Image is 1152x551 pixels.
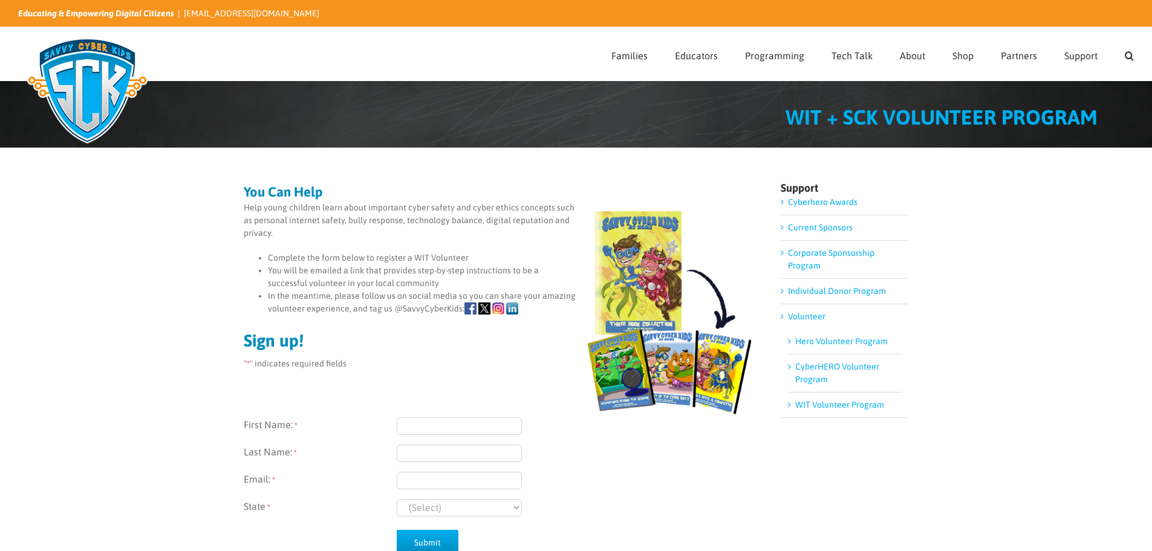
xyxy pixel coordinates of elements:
a: CyberHERO Volunteer Program [795,362,879,384]
span: Programming [745,51,804,60]
h4: Support [781,183,908,194]
a: Volunteer [788,311,825,321]
label: State [244,499,397,517]
a: Support [1064,27,1098,80]
img: Savvy Cyber Kids Logo [18,30,157,151]
a: Educators [675,27,718,80]
a: [EMAIL_ADDRESS][DOMAIN_NAME] [184,8,319,18]
img: icons-Instagram.png [492,302,504,315]
a: WIT Volunteer Program [795,400,884,409]
a: Tech Talk [831,27,873,80]
nav: Main Menu [611,27,1134,80]
a: Families [611,27,648,80]
span: Tech Talk [831,51,873,60]
a: Partners [1001,27,1037,80]
span: Support [1064,51,1098,60]
p: " " indicates required fields [244,357,755,370]
img: icons-X.png [478,302,490,315]
i: Educating & Empowering Digital Citizens [18,8,174,18]
p: Help young children learn about important cyber safety and cyber ethics concepts such as personal... [244,201,755,240]
li: Complete the form below to register a WIT Volunteer [268,252,755,264]
a: Programming [745,27,804,80]
a: About [900,27,925,80]
label: First Name: [244,417,397,435]
span: About [900,51,925,60]
span: WIT + SCK VOLUNTEER PROGRAM [786,105,1098,129]
span: Partners [1001,51,1037,60]
a: Individual Donor Program [788,286,886,296]
a: Shop [952,27,974,80]
img: icons-linkedin.png [506,302,518,315]
a: Cyberhero Awards [788,197,857,207]
li: In the meantime, please follow us on social media so you can share your amazing volunteer experie... [268,290,755,315]
strong: You Can Help [244,184,323,200]
a: Hero Volunteer Program [795,336,888,346]
img: icons-Facebook.png [464,302,477,315]
a: Current Sponsors [788,223,853,232]
span: Educators [675,51,718,60]
span: Shop [952,51,974,60]
li: You will be emailed a link that provides step-by-step instructions to be a successful volunteer i... [268,264,755,290]
a: Corporate Sponsorship Program [788,248,874,270]
span: Families [611,51,648,60]
h2: Sign up! [244,332,755,349]
label: Last Name: [244,445,397,462]
a: Search [1125,27,1134,80]
label: Email: [244,472,397,489]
